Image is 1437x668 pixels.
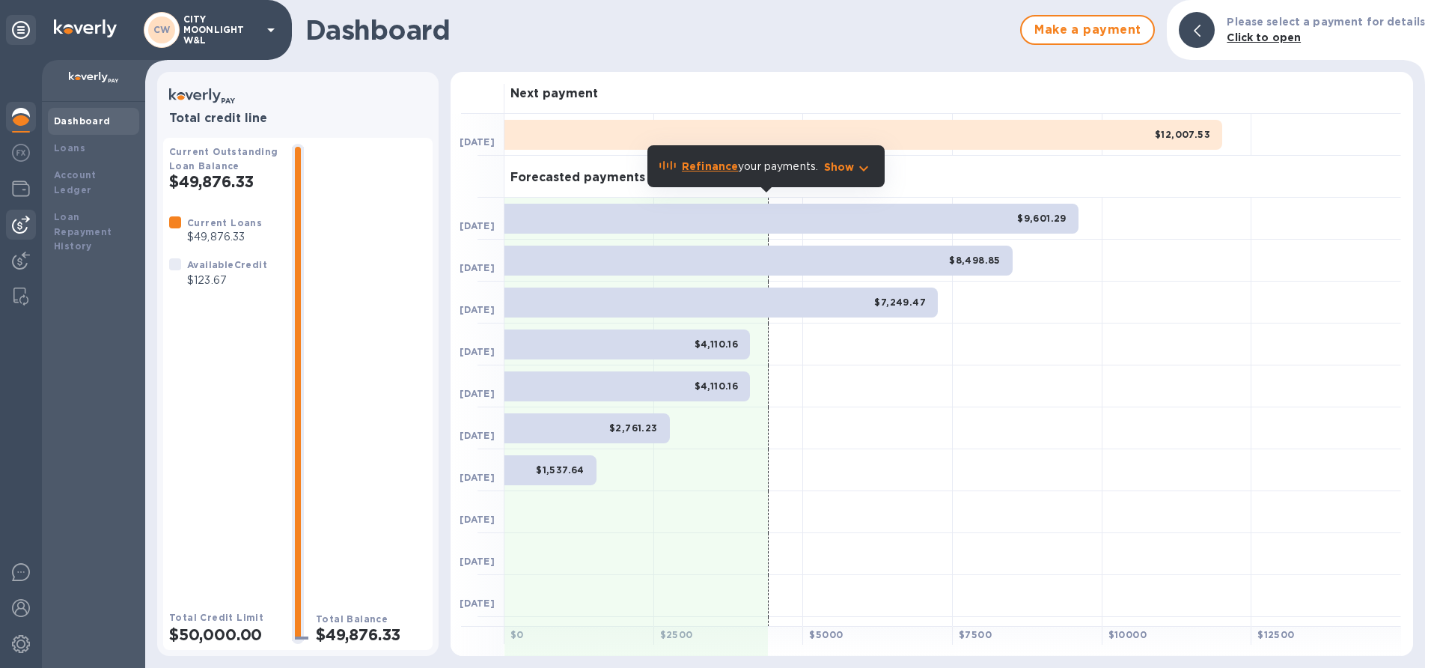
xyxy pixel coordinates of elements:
h3: Forecasted payments [510,171,645,185]
b: [DATE] [460,556,495,567]
h2: $49,876.33 [169,172,280,191]
button: Show [824,160,873,174]
b: [DATE] [460,430,495,441]
b: Loans [54,142,85,154]
h2: $50,000.00 [169,625,280,644]
b: $9,601.29 [1017,213,1067,224]
b: $ 7500 [959,629,992,640]
b: [DATE] [460,220,495,231]
p: your payments. [682,159,818,174]
img: Wallets [12,180,30,198]
span: Make a payment [1034,21,1141,39]
button: Make a payment [1020,15,1155,45]
h3: Next payment [510,87,598,101]
b: $ 10000 [1108,629,1147,640]
b: [DATE] [460,346,495,357]
b: Click to open [1227,31,1301,43]
b: $4,110.16 [695,380,739,392]
b: [DATE] [460,388,495,399]
b: Available Credit [187,259,267,270]
b: $1,537.64 [536,464,585,476]
b: [DATE] [460,472,495,483]
b: $ 5000 [809,629,843,640]
b: Account Ledger [54,169,97,195]
h2: $49,876.33 [316,625,427,644]
img: Logo [54,19,117,37]
b: $2,761.23 [609,422,658,434]
b: Total Balance [316,613,388,625]
p: $49,876.33 [187,229,262,245]
b: [DATE] [460,136,495,148]
b: Total Credit Limit [169,612,263,623]
b: [DATE] [460,514,495,525]
h3: Total credit line [169,112,427,126]
p: CITY MOONLIGHT W&L [183,14,258,46]
b: Loan Repayment History [54,211,112,252]
img: Foreign exchange [12,144,30,162]
b: Please select a payment for details [1227,16,1425,28]
b: Current Outstanding Loan Balance [169,146,278,171]
p: $123.67 [187,273,267,288]
b: Refinance [682,160,738,172]
div: Unpin categories [6,15,36,45]
b: [DATE] [460,598,495,609]
p: Show [824,160,855,174]
b: $4,110.16 [695,338,739,350]
b: CW [153,24,171,35]
b: Current Loans [187,217,262,228]
b: Dashboard [54,115,111,127]
b: $8,498.85 [949,255,1001,266]
b: $ 12500 [1257,629,1294,640]
b: $12,007.53 [1155,129,1210,140]
b: $7,249.47 [874,297,926,308]
b: [DATE] [460,262,495,273]
h1: Dashboard [305,14,1013,46]
b: [DATE] [460,304,495,315]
